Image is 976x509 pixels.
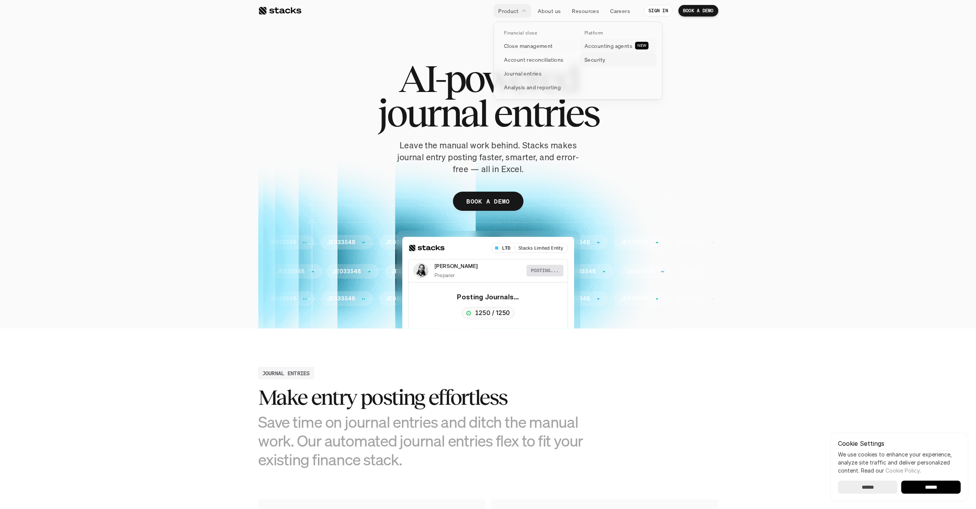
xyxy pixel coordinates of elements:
p: Product [498,7,518,15]
span: Read our . [861,467,921,474]
p: JE033548 [235,268,263,275]
a: BOOK A DEMO [678,5,718,16]
p: JE033548 [426,239,454,246]
p: JE033548 [526,268,555,275]
p: JE033548 [644,268,672,275]
a: Journal entries [499,66,576,80]
p: JE033548 [702,268,731,275]
a: Analysis and reporting [499,80,576,94]
p: JE033548 [543,239,572,246]
p: JE033548 [658,296,687,302]
p: Security [584,56,605,64]
p: Resources [572,7,599,15]
a: About us [533,4,565,18]
p: JE033548 [426,296,454,302]
h2: Make entry posting effortless [258,386,603,409]
p: JE033548 [485,239,513,246]
p: SIGN IN [648,8,668,13]
p: JE033548 [485,296,513,302]
p: JE033548 [658,239,687,246]
p: JE033548 [309,239,337,246]
p: JE033548 [543,296,572,302]
p: JE033548 [409,268,437,275]
h3: Save time on journal entries and ditch the manual work. Our automated journal entries flex to fit... [258,412,603,469]
p: JE033548 [602,296,630,302]
a: Account reconciliations [499,53,576,66]
p: JE033548 [602,239,630,246]
p: Platform [584,30,603,36]
h2: NEW [637,43,646,48]
p: Journal entries [504,69,541,77]
p: JE033548 [350,268,379,275]
p: We use cookies to enhance your experience, analyze site traffic and deliver personalized content. [838,450,961,475]
a: Resources [567,4,604,18]
span: journal [378,96,487,130]
p: JE033548 [309,296,337,302]
p: Leave the manual work behind. Stacks makes journal entry posting faster, smarter, and error-free ... [392,140,584,175]
a: Cookie Policy [885,467,920,474]
p: JE033548 [294,268,322,275]
p: JE033548 [250,239,278,246]
span: AI-powered [398,61,578,96]
a: SIGN IN [644,5,673,16]
p: Careers [610,7,630,15]
p: BOOK A DEMO [683,8,714,13]
a: Security [580,53,657,66]
p: JE033548 [585,268,613,275]
p: About us [538,7,561,15]
p: JE033548 [717,239,746,246]
p: Financial close [504,30,537,36]
a: Careers [606,4,635,18]
h2: JOURNAL ENTRIES [262,369,310,377]
p: JE033548 [467,268,496,275]
a: Close management [499,39,576,53]
p: Analysis and reporting [504,83,561,91]
p: Cookie Settings [838,440,961,447]
p: Close management [504,42,553,50]
a: Privacy Policy [91,146,124,151]
p: Accounting agents [584,42,632,50]
a: BOOK A DEMO [453,192,523,211]
span: entries [494,96,599,130]
p: JE033548 [367,296,396,302]
p: JE033548 [367,239,396,246]
p: JE033548 [250,296,278,302]
p: JE033548 [717,296,746,302]
a: Accounting agentsNEW [580,39,657,53]
p: BOOK A DEMO [466,196,510,207]
p: Account reconciliations [504,56,564,64]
